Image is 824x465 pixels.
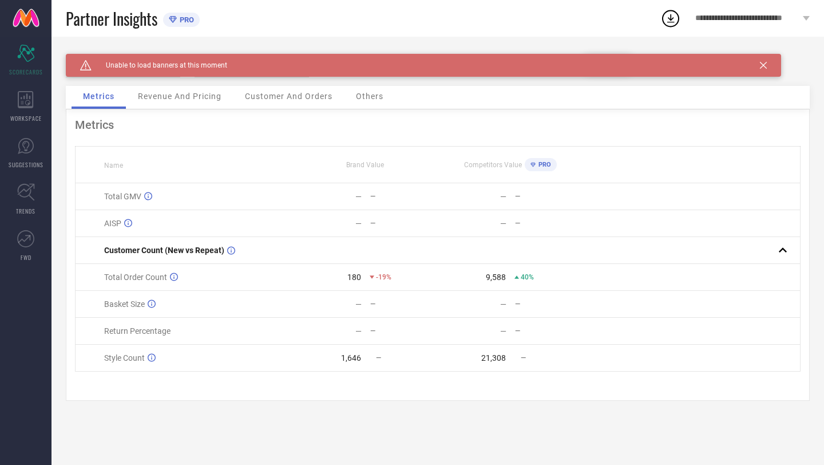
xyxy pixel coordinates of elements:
[10,114,42,123] span: WORKSPACE
[515,219,582,227] div: —
[481,353,506,362] div: 21,308
[355,192,362,201] div: —
[92,61,227,69] span: Unable to load banners at this moment
[515,192,582,200] div: —
[376,273,391,281] span: -19%
[9,160,43,169] span: SUGGESTIONS
[66,7,157,30] span: Partner Insights
[500,219,506,228] div: —
[515,327,582,335] div: —
[521,354,526,362] span: —
[177,15,194,24] span: PRO
[75,118,801,132] div: Metrics
[104,219,121,228] span: AISP
[536,161,551,168] span: PRO
[346,161,384,169] span: Brand Value
[347,273,361,282] div: 180
[66,54,180,62] div: Brand
[370,219,437,227] div: —
[104,192,141,201] span: Total GMV
[104,273,167,282] span: Total Order Count
[104,161,123,170] span: Name
[83,92,114,101] span: Metrics
[104,300,145,309] span: Basket Size
[500,326,506,336] div: —
[355,219,362,228] div: —
[500,300,506,309] div: —
[355,300,362,309] div: —
[500,192,506,201] div: —
[376,354,381,362] span: —
[138,92,221,101] span: Revenue And Pricing
[21,253,31,262] span: FWD
[104,353,145,362] span: Style Count
[341,353,361,362] div: 1,646
[16,207,35,215] span: TRENDS
[104,246,224,255] span: Customer Count (New vs Repeat)
[370,327,437,335] div: —
[515,300,582,308] div: —
[660,8,681,29] div: Open download list
[9,68,43,76] span: SCORECARDS
[370,300,437,308] div: —
[355,326,362,336] div: —
[104,326,171,336] span: Return Percentage
[245,92,332,101] span: Customer And Orders
[521,273,534,281] span: 40%
[464,161,522,169] span: Competitors Value
[486,273,506,282] div: 9,588
[356,92,383,101] span: Others
[370,192,437,200] div: —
